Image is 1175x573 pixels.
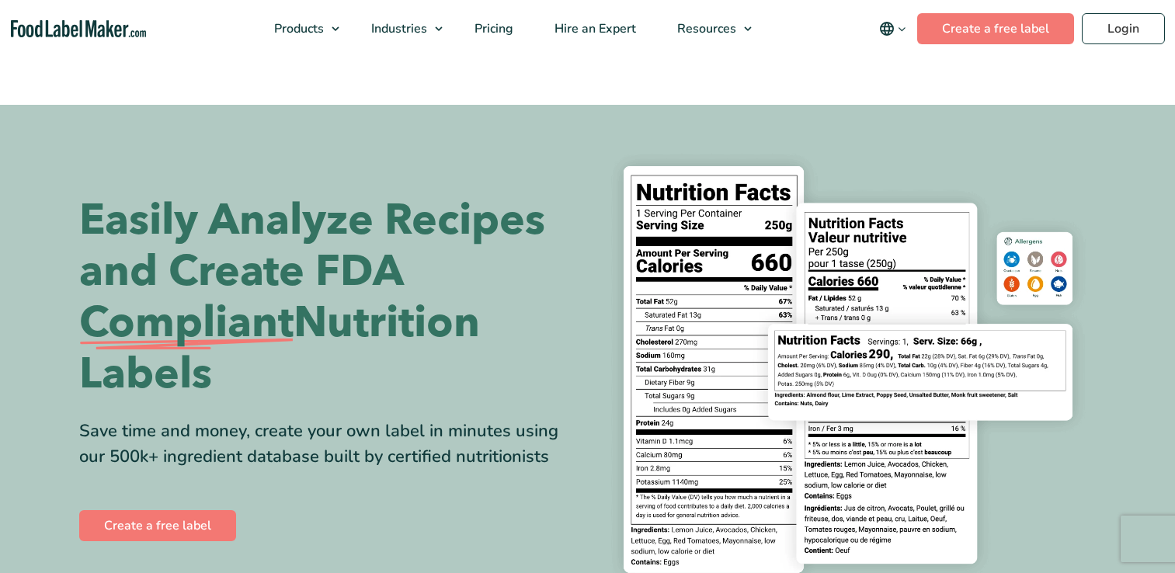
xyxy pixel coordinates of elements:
span: Pricing [470,20,515,37]
span: Industries [367,20,429,37]
a: Create a free label [79,510,236,541]
a: Create a free label [917,13,1074,44]
a: Login [1082,13,1165,44]
span: Resources [673,20,738,37]
span: Hire an Expert [550,20,638,37]
h1: Easily Analyze Recipes and Create FDA Nutrition Labels [79,195,576,400]
div: Save time and money, create your own label in minutes using our 500k+ ingredient database built b... [79,418,576,470]
span: Compliant [79,297,294,349]
span: Products [269,20,325,37]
